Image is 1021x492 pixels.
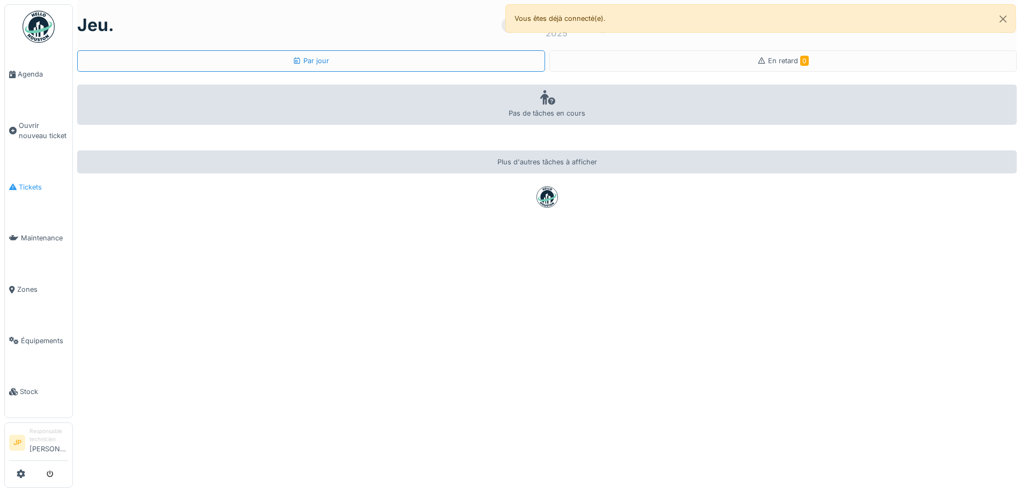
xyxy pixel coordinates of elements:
[536,186,558,208] img: badge-BVDL4wpA.svg
[29,427,68,444] div: Responsable technicien
[5,162,72,213] a: Tickets
[546,27,568,40] div: 2025
[5,49,72,100] a: Agenda
[17,284,68,294] span: Zones
[19,120,68,141] span: Ouvrir nouveau ticket
[9,435,25,451] li: JP
[19,182,68,192] span: Tickets
[18,69,68,79] span: Agenda
[768,57,809,65] span: En retard
[77,150,1017,173] div: Plus d'autres tâches à afficher
[21,233,68,243] span: Maintenance
[505,4,1016,33] div: Vous êtes déjà connecté(e).
[77,15,114,35] h1: jeu.
[5,213,72,264] a: Maintenance
[23,11,55,43] img: Badge_color-CXgf-gQk.svg
[991,5,1015,33] button: Close
[29,427,68,458] li: [PERSON_NAME]
[5,264,72,315] a: Zones
[21,336,68,346] span: Équipements
[20,387,68,397] span: Stock
[5,366,72,418] a: Stock
[5,100,72,162] a: Ouvrir nouveau ticket
[77,85,1017,125] div: Pas de tâches en cours
[293,56,329,66] div: Par jour
[5,315,72,367] a: Équipements
[9,427,68,461] a: JP Responsable technicien[PERSON_NAME]
[800,56,809,66] span: 0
